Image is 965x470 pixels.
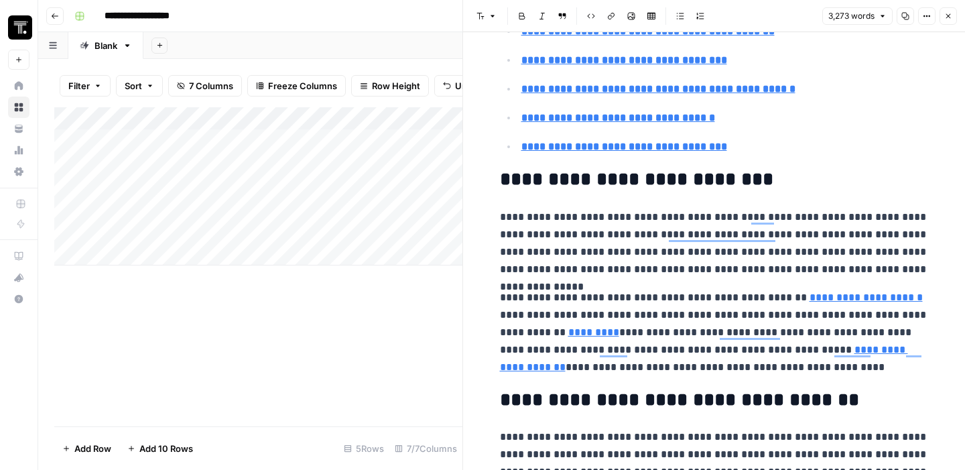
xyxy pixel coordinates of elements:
[189,79,233,93] span: 7 Columns
[268,79,337,93] span: Freeze Columns
[74,442,111,455] span: Add Row
[247,75,346,97] button: Freeze Columns
[8,97,29,118] a: Browse
[68,32,143,59] a: Blank
[168,75,242,97] button: 7 Columns
[139,442,193,455] span: Add 10 Rows
[8,245,29,267] a: AirOps Academy
[8,161,29,182] a: Settings
[434,75,487,97] button: Undo
[54,438,119,459] button: Add Row
[8,75,29,97] a: Home
[822,7,893,25] button: 3,273 words
[68,79,90,93] span: Filter
[94,39,117,52] div: Blank
[8,139,29,161] a: Usage
[119,438,201,459] button: Add 10 Rows
[389,438,462,459] div: 7/7 Columns
[116,75,163,97] button: Sort
[8,118,29,139] a: Your Data
[8,15,32,40] img: Thoughtspot Logo
[455,79,478,93] span: Undo
[125,79,142,93] span: Sort
[9,268,29,288] div: What's new?
[8,288,29,310] button: Help + Support
[60,75,111,97] button: Filter
[338,438,389,459] div: 5 Rows
[8,267,29,288] button: What's new?
[351,75,429,97] button: Row Height
[372,79,420,93] span: Row Height
[8,11,29,44] button: Workspace: Thoughtspot
[828,10,875,22] span: 3,273 words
